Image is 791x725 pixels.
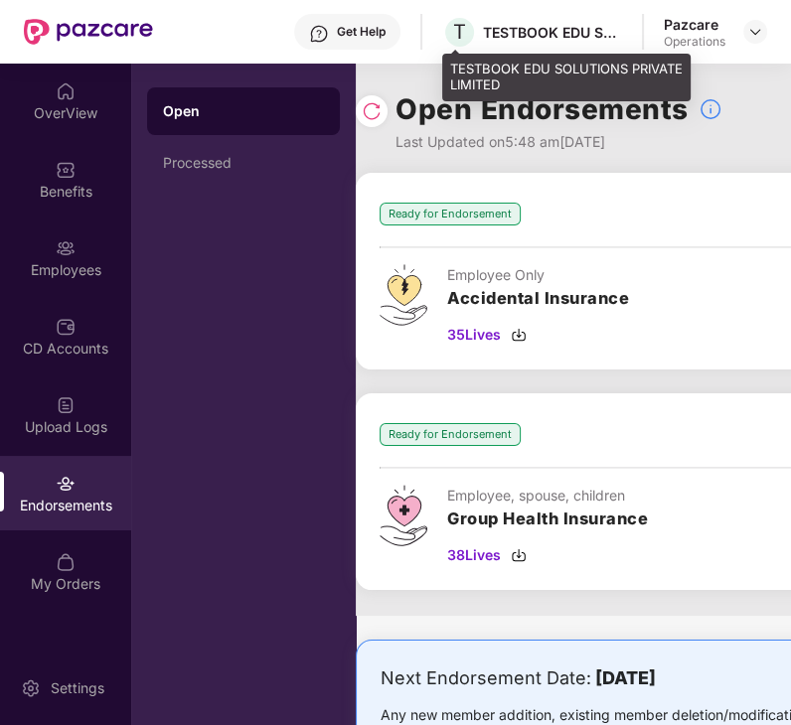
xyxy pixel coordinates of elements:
span: 38 Lives [447,544,501,566]
h1: Open Endorsements [395,87,689,131]
span: 35 Lives [447,324,501,346]
div: Ready for Endorsement [380,423,521,446]
img: svg+xml;base64,PHN2ZyBpZD0iTXlfT3JkZXJzIiBkYXRhLW5hbWU9Ik15IE9yZGVycyIgeG1sbnM9Imh0dHA6Ly93d3cudz... [56,552,76,572]
img: svg+xml;base64,PHN2ZyBpZD0iSG9tZSIgeG1sbnM9Imh0dHA6Ly93d3cudzMub3JnLzIwMDAvc3ZnIiB3aWR0aD0iMjAiIG... [56,81,76,101]
div: TESTBOOK EDU SOLUTIONS PRIVATE LIMITED [442,54,691,100]
img: svg+xml;base64,PHN2ZyBpZD0iU2V0dGluZy0yMHgyMCIgeG1sbnM9Imh0dHA6Ly93d3cudzMub3JnLzIwMDAvc3ZnIiB3aW... [21,678,41,698]
div: Open [163,101,324,121]
div: Processed [163,155,324,171]
img: svg+xml;base64,PHN2ZyB4bWxucz0iaHR0cDovL3d3dy53My5vcmcvMjAwMC9zdmciIHdpZHRoPSI0OS4zMjEiIGhlaWdodD... [380,264,427,326]
div: Last Updated on 5:48 am[DATE] [395,131,722,153]
div: Ready for Endorsement [380,203,521,225]
img: svg+xml;base64,PHN2ZyBpZD0iQmVuZWZpdHMiIHhtbG5zPSJodHRwOi8vd3d3LnczLm9yZy8yMDAwL3N2ZyIgd2lkdGg9Ij... [56,160,76,180]
img: svg+xml;base64,PHN2ZyBpZD0iRG93bmxvYWQtMzJ4MzIiIHhtbG5zPSJodHRwOi8vd3d3LnczLm9yZy8yMDAwL3N2ZyIgd2... [511,547,527,563]
img: New Pazcare Logo [24,19,153,45]
img: svg+xml;base64,PHN2ZyBpZD0iSGVscC0zMngzMiIgeG1sbnM9Imh0dHA6Ly93d3cudzMub3JnLzIwMDAvc3ZnIiB3aWR0aD... [309,24,329,44]
div: Pazcare [664,15,725,34]
img: svg+xml;base64,PHN2ZyBpZD0iQ0RfQWNjb3VudHMiIGRhdGEtbmFtZT0iQ0QgQWNjb3VudHMiIHhtbG5zPSJodHRwOi8vd3... [56,317,76,337]
h3: Accidental Insurance [447,286,629,312]
div: Get Help [337,24,386,40]
div: Employee, spouse, children [447,485,648,507]
img: svg+xml;base64,PHN2ZyBpZD0iRHJvcGRvd24tMzJ4MzIiIHhtbG5zPSJodHRwOi8vd3d3LnczLm9yZy8yMDAwL3N2ZyIgd2... [747,24,763,40]
img: svg+xml;base64,PHN2ZyBpZD0iVXBsb2FkX0xvZ3MiIGRhdGEtbmFtZT0iVXBsb2FkIExvZ3MiIHhtbG5zPSJodHRwOi8vd3... [56,395,76,415]
img: svg+xml;base64,PHN2ZyBpZD0iRW1wbG95ZWVzIiB4bWxucz0iaHR0cDovL3d3dy53My5vcmcvMjAwMC9zdmciIHdpZHRoPS... [56,238,76,258]
b: [DATE] [595,667,656,688]
img: svg+xml;base64,PHN2ZyBpZD0iUmVsb2FkLTMyeDMyIiB4bWxucz0iaHR0cDovL3d3dy53My5vcmcvMjAwMC9zdmciIHdpZH... [362,101,382,121]
img: svg+xml;base64,PHN2ZyB4bWxucz0iaHR0cDovL3d3dy53My5vcmcvMjAwMC9zdmciIHdpZHRoPSI0Ny43MTQiIGhlaWdodD... [380,485,427,546]
div: TESTBOOK EDU SOLUTIONS PRIVATE LIMITED [483,23,622,42]
div: Settings [45,678,110,698]
span: T [453,20,466,44]
div: Operations [664,34,725,50]
img: svg+xml;base64,PHN2ZyBpZD0iRW5kb3JzZW1lbnRzIiB4bWxucz0iaHR0cDovL3d3dy53My5vcmcvMjAwMC9zdmciIHdpZH... [56,474,76,494]
h3: Group Health Insurance [447,507,648,532]
img: svg+xml;base64,PHN2ZyBpZD0iRG93bmxvYWQtMzJ4MzIiIHhtbG5zPSJodHRwOi8vd3d3LnczLm9yZy8yMDAwL3N2ZyIgd2... [511,327,527,343]
img: svg+xml;base64,PHN2ZyBpZD0iSW5mb18tXzMyeDMyIiBkYXRhLW5hbWU9IkluZm8gLSAzMngzMiIgeG1sbnM9Imh0dHA6Ly... [699,97,722,121]
div: Employee Only [447,264,629,286]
